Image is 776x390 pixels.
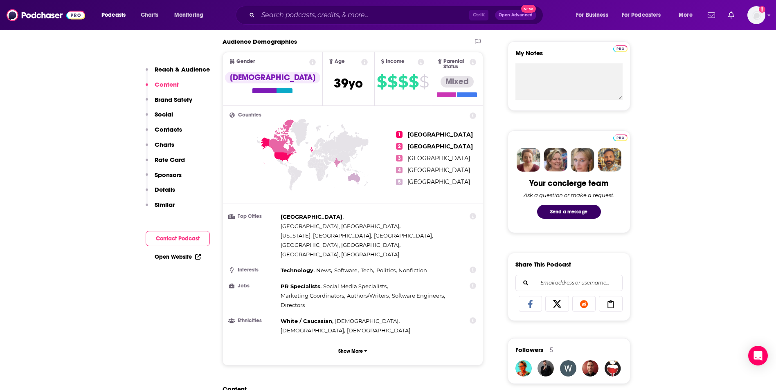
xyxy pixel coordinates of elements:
span: , [281,282,322,291]
a: Share on Reddit [572,296,596,312]
button: open menu [169,9,214,22]
img: carltonjohnson060 [605,360,621,377]
h3: Ethnicities [229,318,277,323]
button: Social [146,110,173,126]
div: Your concierge team [529,178,608,188]
span: 1 [396,131,403,138]
label: My Notes [515,49,623,63]
span: , [392,291,445,300]
span: [DEMOGRAPHIC_DATA] [347,327,410,334]
span: Income [386,59,405,64]
input: Search podcasts, credits, & more... [258,9,469,22]
p: Brand Safety [155,96,192,103]
span: Ctrl K [469,10,488,20]
span: [DEMOGRAPHIC_DATA] [335,318,398,324]
img: SairMcKee [515,360,532,377]
p: Sponsors [155,171,182,179]
button: Contacts [146,126,182,141]
span: [GEOGRAPHIC_DATA] [407,166,470,174]
button: open menu [616,9,673,22]
span: [GEOGRAPHIC_DATA] [374,232,432,239]
h3: Top Cities [229,214,277,219]
span: , [335,316,400,326]
img: Barbara Profile [544,148,567,172]
button: Brand Safety [146,96,192,111]
button: Send a message [537,205,601,219]
span: $ [398,75,408,88]
a: Open Website [155,253,201,260]
button: open menu [570,9,619,22]
span: Monitoring [174,9,203,21]
span: [US_STATE], [GEOGRAPHIC_DATA] [281,232,371,239]
a: Podchaser - Follow, Share and Rate Podcasts [7,7,85,23]
button: Contact Podcast [146,231,210,246]
span: , [281,326,345,335]
span: , [376,266,397,275]
span: Marketing Coordinators [281,292,344,299]
span: , [334,266,359,275]
button: Show More [229,343,477,359]
span: , [281,316,333,326]
span: , [374,231,433,240]
button: Content [146,81,179,96]
img: Jules Profile [571,148,594,172]
p: Social [155,110,173,118]
svg: Add a profile image [759,6,765,13]
span: [GEOGRAPHIC_DATA] [407,155,470,162]
p: Show More [338,348,363,354]
span: For Business [576,9,608,21]
div: [DEMOGRAPHIC_DATA] [225,72,320,83]
span: Charts [141,9,158,21]
img: Podchaser Pro [613,45,628,52]
span: [DEMOGRAPHIC_DATA] [281,327,344,334]
span: [GEOGRAPHIC_DATA] [407,178,470,186]
span: , [316,266,332,275]
span: PR Specialists [281,283,320,289]
span: , [281,266,315,275]
span: White / Caucasian [281,318,332,324]
span: [GEOGRAPHIC_DATA] [407,131,473,138]
input: Email address or username... [522,275,616,291]
button: open menu [673,9,703,22]
span: New [521,5,536,13]
span: , [323,282,388,291]
span: [GEOGRAPHIC_DATA], [GEOGRAPHIC_DATA] [281,251,399,258]
div: Open Intercom Messenger [748,346,768,365]
span: , [347,291,390,300]
span: Politics [376,267,396,273]
span: 5 [396,179,403,185]
span: Social Media Specialists [323,283,387,289]
span: Podcasts [101,9,126,21]
h3: Jobs [229,283,277,289]
span: For Podcasters [622,9,661,21]
h3: Share This Podcast [515,260,571,268]
span: , [281,231,372,240]
span: Gender [236,59,255,64]
img: JohirMia [538,360,554,377]
div: Mixed [441,76,474,87]
span: , [281,222,400,231]
span: Parental Status [443,59,468,69]
span: $ [377,75,387,88]
div: Search podcasts, credits, & more... [243,6,551,25]
a: Pro website [613,44,628,52]
span: $ [419,75,429,88]
h3: Interests [229,267,277,273]
img: weedloversusa [560,360,576,377]
span: , [281,291,345,300]
span: Age [335,59,345,64]
span: Open Advanced [499,13,533,17]
span: More [679,9,693,21]
div: Search followers [515,275,623,291]
a: Show notifications dropdown [725,8,738,22]
a: Charts [135,9,163,22]
a: Show notifications dropdown [704,8,718,22]
button: Charts [146,141,174,156]
span: $ [387,75,397,88]
img: User Profile [747,6,765,24]
span: Nonfiction [398,267,427,273]
span: Tech [361,267,373,273]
